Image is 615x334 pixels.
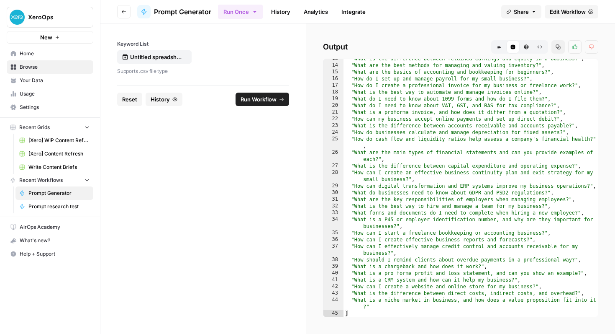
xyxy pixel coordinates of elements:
[323,263,343,270] div: 39
[323,109,343,116] div: 21
[323,122,343,129] div: 23
[323,270,343,277] div: 40
[117,93,142,106] button: Reset
[20,90,90,98] span: Usage
[323,89,343,96] div: 18
[323,96,343,102] div: 19
[323,116,343,122] div: 22
[336,5,371,18] a: Integrate
[323,129,343,136] div: 24
[323,69,343,75] div: 15
[15,200,93,213] a: Prompt research test
[7,247,93,261] button: Help + Support
[323,310,343,317] div: 45
[323,210,343,216] div: 33
[323,196,343,203] div: 31
[20,63,90,71] span: Browse
[10,10,25,25] img: XeroOps Logo
[7,101,93,114] a: Settings
[28,163,90,171] span: Write Content Briefs
[28,137,90,144] span: [Xero] WIP Content Refresh
[20,50,90,57] span: Home
[323,163,343,169] div: 27
[550,8,586,16] span: Edit Workflow
[28,203,90,210] span: Prompt research test
[15,186,93,200] a: Prompt Generator
[323,169,343,183] div: 28
[323,277,343,283] div: 41
[28,13,79,21] span: XeroOps
[323,283,343,290] div: 42
[146,93,182,106] button: History
[20,223,90,231] span: AirOps Academy
[15,147,93,161] a: [Xero] Content Refresh
[323,62,343,69] div: 14
[7,87,93,101] a: Usage
[28,150,90,158] span: [Xero] Content Refresh
[299,5,333,18] a: Analytics
[323,102,343,109] div: 20
[236,93,289,106] button: Run Workflow
[323,203,343,210] div: 32
[514,8,529,16] span: Share
[7,74,93,87] a: Your Data
[323,297,343,310] div: 44
[19,176,63,184] span: Recent Workflows
[545,5,598,18] a: Edit Workflow
[7,220,93,234] a: AirOps Academy
[117,40,289,48] label: Keyword List
[323,236,343,243] div: 36
[28,189,90,197] span: Prompt Generator
[323,40,598,54] h2: Output
[323,183,343,189] div: 29
[323,290,343,297] div: 43
[7,121,93,134] button: Recent Grids
[15,134,93,147] a: [Xero] WIP Content Refresh
[117,67,289,75] p: Supports .csv file type
[151,95,170,104] span: History
[501,5,541,18] button: Share
[323,189,343,196] div: 30
[241,95,277,104] span: Run Workflow
[19,124,50,131] span: Recent Grids
[323,216,343,230] div: 34
[323,230,343,236] div: 35
[323,82,343,89] div: 17
[218,5,263,19] button: Run Once
[15,161,93,174] a: Write Content Briefs
[130,53,184,61] p: Untitled spreadsheet - Sheet1.csv
[7,31,93,44] button: New
[7,234,93,247] button: What's new?
[20,77,90,84] span: Your Data
[40,33,52,41] span: New
[7,47,93,60] a: Home
[323,149,343,163] div: 26
[7,60,93,74] a: Browse
[323,75,343,82] div: 16
[7,174,93,186] button: Recent Workflows
[7,7,93,28] button: Workspace: XeroOps
[323,136,343,149] div: 25
[20,250,90,258] span: Help + Support
[154,7,211,17] span: Prompt Generator
[117,50,192,64] button: Untitled spreadsheet - Sheet1.csv
[137,5,211,18] a: Prompt Generator
[20,104,90,111] span: Settings
[122,95,137,104] span: Reset
[266,5,295,18] a: History
[323,256,343,263] div: 38
[323,243,343,256] div: 37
